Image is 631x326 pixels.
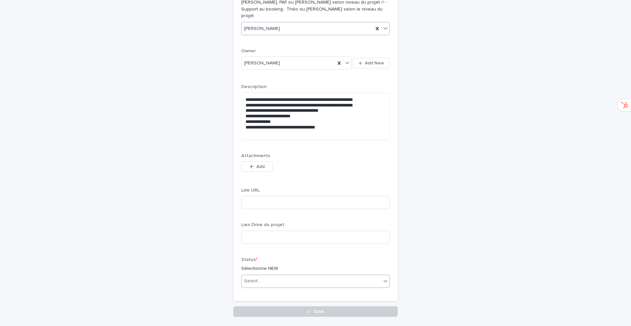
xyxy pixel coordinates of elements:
span: Add [256,164,265,169]
button: Save [233,306,398,317]
span: [PERSON_NAME] [244,25,280,32]
span: Description [241,84,267,89]
span: Attachments [241,153,270,158]
button: Add [241,161,273,172]
span: Add New [365,61,384,65]
div: Select... [244,278,261,285]
span: Lien Drive du projet [241,222,284,227]
span: [PERSON_NAME] [244,60,280,67]
span: Owner [241,49,256,53]
span: Save [314,309,324,314]
p: Sélectionne NEW [241,265,390,272]
span: Status [241,257,257,262]
span: Link URL [241,188,260,193]
button: Add New [353,58,390,68]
